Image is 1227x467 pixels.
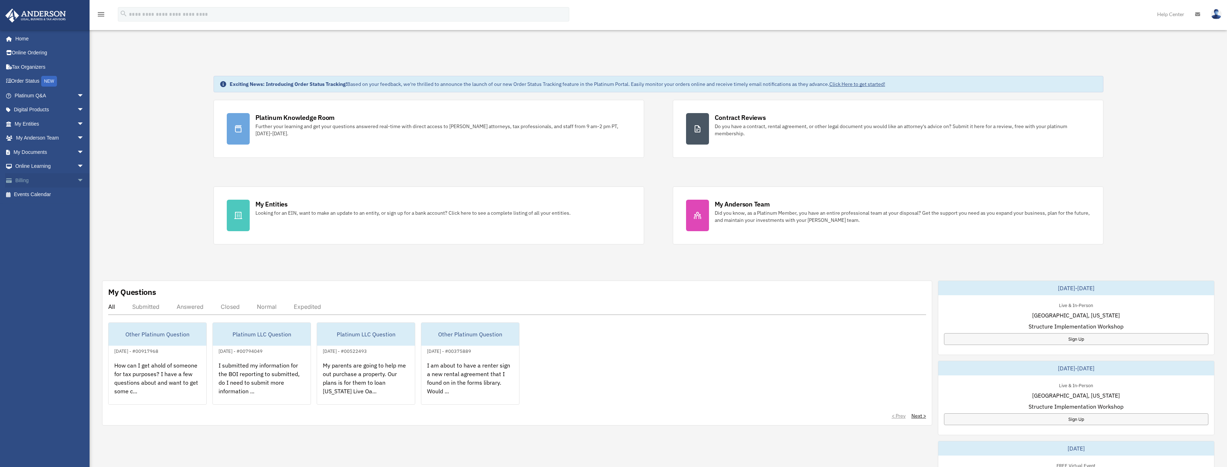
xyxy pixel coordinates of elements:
[5,46,95,60] a: Online Ordering
[230,81,885,88] div: Based on your feedback, we're thrilled to announce the launch of our new Order Status Tracking fe...
[5,173,95,188] a: Billingarrow_drop_down
[715,113,766,122] div: Contract Reviews
[77,173,91,188] span: arrow_drop_down
[108,322,207,405] a: Other Platinum Question[DATE] - #00917968How can I get ahold of someone for tax purposes? I have ...
[214,100,644,158] a: Platinum Knowledge Room Further your learning and get your questions answered real-time with dire...
[5,131,95,145] a: My Anderson Teamarrow_drop_down
[1032,391,1120,400] span: [GEOGRAPHIC_DATA], [US_STATE]
[3,9,68,23] img: Anderson Advisors Platinum Portal
[230,81,347,87] strong: Exciting News: Introducing Order Status Tracking!
[715,200,770,209] div: My Anderson Team
[77,117,91,131] span: arrow_drop_down
[213,355,311,411] div: I submitted my information for the BOI reporting to submitted, do I need to submit more informati...
[1029,402,1123,411] span: Structure Implementation Workshop
[213,323,311,346] div: Platinum LLC Question
[212,322,311,405] a: Platinum LLC Question[DATE] - #00794049I submitted my information for the BOI reporting to submit...
[109,347,164,354] div: [DATE] - #00917968
[5,117,95,131] a: My Entitiesarrow_drop_down
[5,60,95,74] a: Tax Organizers
[120,10,128,18] i: search
[109,355,206,411] div: How can I get ahold of someone for tax purposes? I have a few questions about and want to get som...
[829,81,885,87] a: Click Here to get started!
[5,188,95,202] a: Events Calendar
[255,200,288,209] div: My Entities
[108,287,156,297] div: My Questions
[317,322,415,405] a: Platinum LLC Question[DATE] - #00522493My parents are going to help me out purchase a property. O...
[97,10,105,19] i: menu
[77,145,91,160] span: arrow_drop_down
[944,413,1208,425] a: Sign Up
[317,347,373,354] div: [DATE] - #00522493
[317,323,415,346] div: Platinum LLC Question
[911,412,926,419] a: Next >
[77,159,91,174] span: arrow_drop_down
[5,159,95,174] a: Online Learningarrow_drop_down
[108,303,115,310] div: All
[41,76,57,87] div: NEW
[5,145,95,159] a: My Documentsarrow_drop_down
[938,361,1214,375] div: [DATE]-[DATE]
[421,323,519,346] div: Other Platinum Question
[1053,301,1099,308] div: Live & In-Person
[673,100,1103,158] a: Contract Reviews Do you have a contract, rental agreement, or other legal document you would like...
[257,303,277,310] div: Normal
[77,88,91,103] span: arrow_drop_down
[317,355,415,411] div: My parents are going to help me out purchase a property. Our plans is for them to loan [US_STATE]...
[221,303,240,310] div: Closed
[97,13,105,19] a: menu
[77,103,91,117] span: arrow_drop_down
[255,123,631,137] div: Further your learning and get your questions answered real-time with direct access to [PERSON_NAM...
[77,131,91,146] span: arrow_drop_down
[1211,9,1222,19] img: User Pic
[177,303,203,310] div: Answered
[1053,381,1099,389] div: Live & In-Person
[294,303,321,310] div: Expedited
[109,323,206,346] div: Other Platinum Question
[5,103,95,117] a: Digital Productsarrow_drop_down
[5,31,91,46] a: Home
[938,441,1214,456] div: [DATE]
[938,281,1214,295] div: [DATE]-[DATE]
[421,355,519,411] div: I am about to have a renter sign a new rental agreement that I found on in the forms library. Wou...
[255,209,571,217] div: Looking for an EIN, want to make an update to an entity, or sign up for a bank account? Click her...
[1032,311,1120,320] span: [GEOGRAPHIC_DATA], [US_STATE]
[213,347,268,354] div: [DATE] - #00794049
[673,186,1103,244] a: My Anderson Team Did you know, as a Platinum Member, you have an entire professional team at your...
[715,123,1090,137] div: Do you have a contract, rental agreement, or other legal document you would like an attorney's ad...
[715,209,1090,224] div: Did you know, as a Platinum Member, you have an entire professional team at your disposal? Get th...
[421,347,477,354] div: [DATE] - #00375889
[421,322,519,405] a: Other Platinum Question[DATE] - #00375889I am about to have a renter sign a new rental agreement ...
[1029,322,1123,331] span: Structure Implementation Workshop
[5,88,95,103] a: Platinum Q&Aarrow_drop_down
[255,113,335,122] div: Platinum Knowledge Room
[5,74,95,89] a: Order StatusNEW
[132,303,159,310] div: Submitted
[214,186,644,244] a: My Entities Looking for an EIN, want to make an update to an entity, or sign up for a bank accoun...
[944,333,1208,345] a: Sign Up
